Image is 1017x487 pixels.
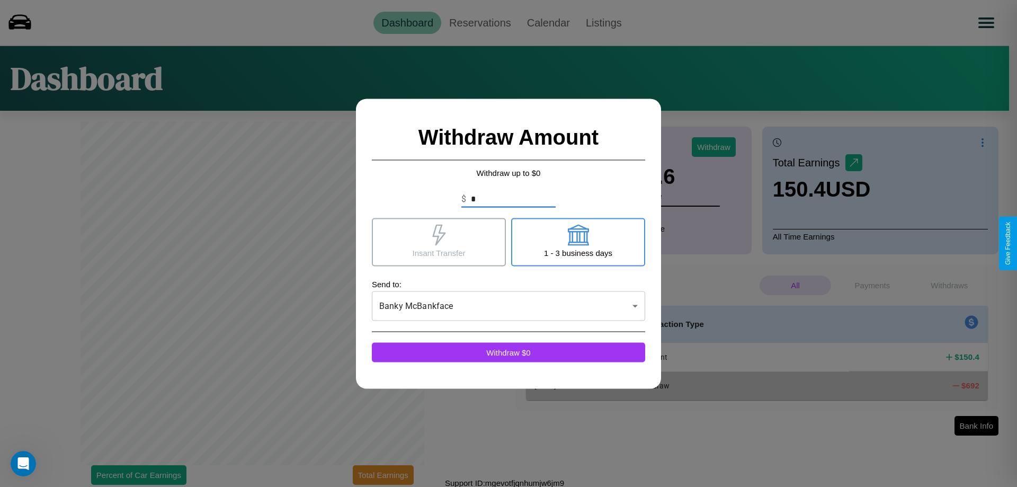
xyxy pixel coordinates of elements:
[372,342,645,362] button: Withdraw $0
[372,165,645,180] p: Withdraw up to $ 0
[372,291,645,321] div: Banky McBankface
[11,451,36,476] iframe: Intercom live chat
[372,277,645,291] p: Send to:
[461,192,466,205] p: $
[412,245,465,260] p: Insant Transfer
[372,114,645,160] h2: Withdraw Amount
[544,245,612,260] p: 1 - 3 business days
[1004,222,1012,265] div: Give Feedback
